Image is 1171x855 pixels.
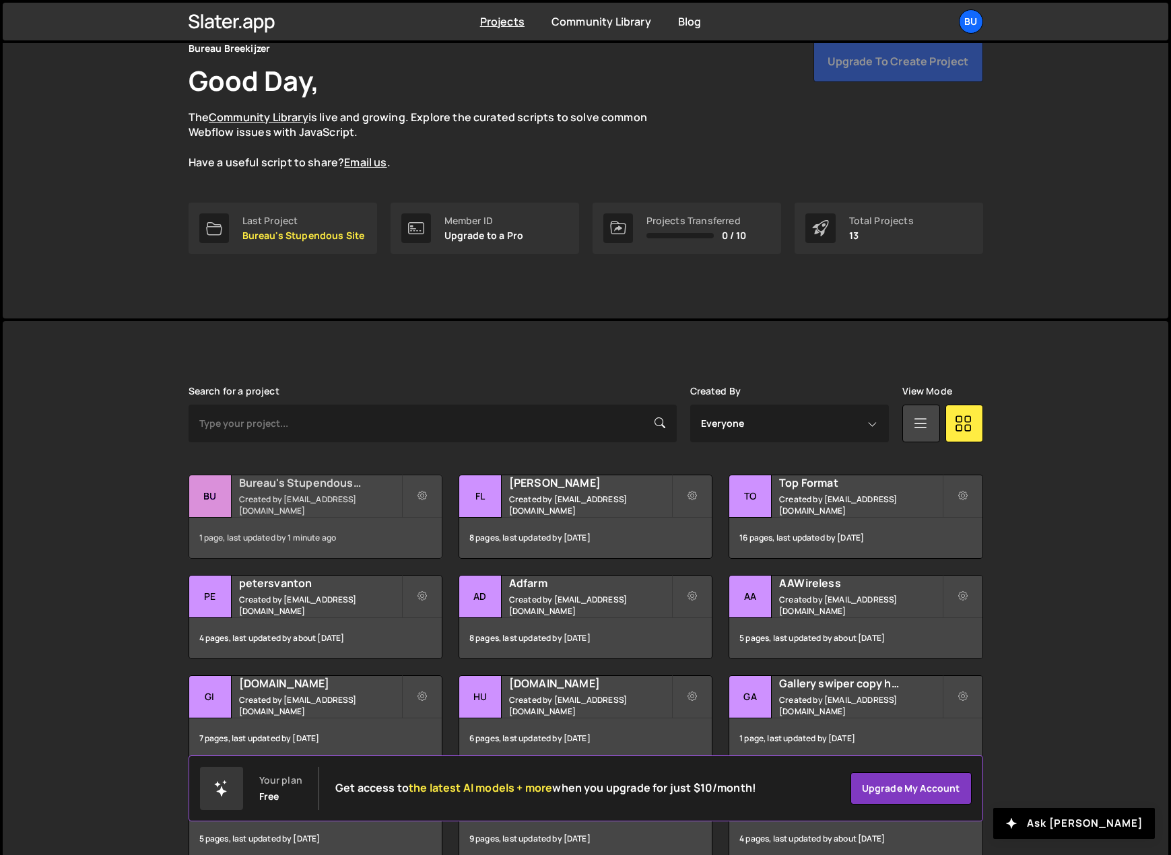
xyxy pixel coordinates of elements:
a: Ad Adfarm Created by [EMAIL_ADDRESS][DOMAIN_NAME] 8 pages, last updated by [DATE] [459,575,712,659]
a: Bu Bureau's Stupendous Site Created by [EMAIL_ADDRESS][DOMAIN_NAME] 1 page, last updated by 1 min... [189,475,442,559]
div: 1 page, last updated by [DATE] [729,718,982,759]
div: Gi [189,676,232,718]
div: Your plan [259,775,302,786]
a: Bu [959,9,983,34]
div: 7 pages, last updated by [DATE] [189,718,442,759]
h2: [DOMAIN_NAME] [509,676,671,691]
div: 8 pages, last updated by [DATE] [459,518,712,558]
div: pe [189,576,232,618]
input: Type your project... [189,405,677,442]
div: AA [729,576,772,618]
div: Ad [459,576,502,618]
a: Community Library [551,14,651,29]
h1: Good Day, [189,62,319,99]
p: Upgrade to a Pro [444,230,524,241]
label: Search for a project [189,386,279,397]
label: Created By [690,386,741,397]
a: Last Project Bureau's Stupendous Site [189,203,377,254]
div: Last Project [242,215,365,226]
div: Bu [189,475,232,518]
a: Hu [DOMAIN_NAME] Created by [EMAIL_ADDRESS][DOMAIN_NAME] 6 pages, last updated by [DATE] [459,675,712,759]
a: Ga Gallery swiper copy huurper Created by [EMAIL_ADDRESS][DOMAIN_NAME] 1 page, last updated by [D... [729,675,982,759]
div: Projects Transferred [646,215,747,226]
div: 5 pages, last updated by about [DATE] [729,618,982,658]
h2: Adfarm [509,576,671,590]
small: Created by [EMAIL_ADDRESS][DOMAIN_NAME] [239,493,401,516]
div: Free [259,791,279,802]
small: Created by [EMAIL_ADDRESS][DOMAIN_NAME] [779,594,941,617]
a: Upgrade my account [850,772,972,805]
label: View Mode [902,386,952,397]
button: Ask [PERSON_NAME] [993,808,1155,839]
a: AA AAWireless Created by [EMAIL_ADDRESS][DOMAIN_NAME] 5 pages, last updated by about [DATE] [729,575,982,659]
span: the latest AI models + more [409,780,552,795]
h2: AAWireless [779,576,941,590]
div: 16 pages, last updated by [DATE] [729,518,982,558]
a: To Top Format Created by [EMAIL_ADDRESS][DOMAIN_NAME] 16 pages, last updated by [DATE] [729,475,982,559]
small: Created by [EMAIL_ADDRESS][DOMAIN_NAME] [779,493,941,516]
p: 13 [849,230,914,241]
div: Fl [459,475,502,518]
h2: Top Format [779,475,941,490]
div: Total Projects [849,215,914,226]
a: Gi [DOMAIN_NAME] Created by [EMAIL_ADDRESS][DOMAIN_NAME] 7 pages, last updated by [DATE] [189,675,442,759]
small: Created by [EMAIL_ADDRESS][DOMAIN_NAME] [509,594,671,617]
h2: Get access to when you upgrade for just $10/month! [335,782,756,794]
small: Created by [EMAIL_ADDRESS][DOMAIN_NAME] [509,694,671,717]
a: Email us [344,155,387,170]
a: Fl [PERSON_NAME] Created by [EMAIL_ADDRESS][DOMAIN_NAME] 8 pages, last updated by [DATE] [459,475,712,559]
div: Hu [459,676,502,718]
h2: [DOMAIN_NAME] [239,676,401,691]
div: 8 pages, last updated by [DATE] [459,618,712,658]
div: 6 pages, last updated by [DATE] [459,718,712,759]
h2: [PERSON_NAME] [509,475,671,490]
h2: petersvanton [239,576,401,590]
h2: Gallery swiper copy huurper [779,676,941,691]
div: 4 pages, last updated by about [DATE] [189,618,442,658]
a: pe petersvanton Created by [EMAIL_ADDRESS][DOMAIN_NAME] 4 pages, last updated by about [DATE] [189,575,442,659]
small: Created by [EMAIL_ADDRESS][DOMAIN_NAME] [239,594,401,617]
small: Created by [EMAIL_ADDRESS][DOMAIN_NAME] [779,694,941,717]
small: Created by [EMAIL_ADDRESS][DOMAIN_NAME] [239,694,401,717]
a: Community Library [209,110,308,125]
div: Bureau Breekijzer [189,40,271,57]
div: 1 page, last updated by 1 minute ago [189,518,442,558]
p: The is live and growing. Explore the curated scripts to solve common Webflow issues with JavaScri... [189,110,673,170]
a: Projects [480,14,525,29]
a: Blog [678,14,702,29]
h2: Bureau's Stupendous Site [239,475,401,490]
div: Ga [729,676,772,718]
small: Created by [EMAIL_ADDRESS][DOMAIN_NAME] [509,493,671,516]
span: 0 / 10 [722,230,747,241]
p: Bureau's Stupendous Site [242,230,365,241]
div: To [729,475,772,518]
div: Member ID [444,215,524,226]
